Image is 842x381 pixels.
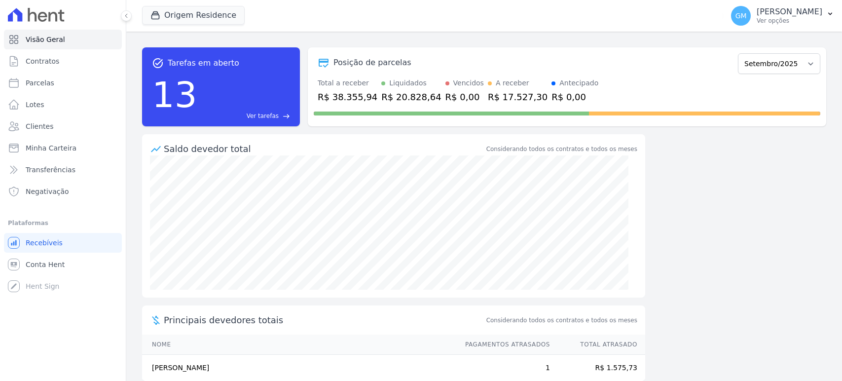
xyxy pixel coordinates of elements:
span: Parcelas [26,78,54,88]
span: GM [735,12,747,19]
p: Ver opções [757,17,822,25]
span: Tarefas em aberto [168,57,239,69]
span: Transferências [26,165,75,175]
span: Clientes [26,121,53,131]
span: Negativação [26,187,69,196]
div: A receber [496,78,529,88]
div: Saldo devedor total [164,142,484,155]
div: Total a receber [318,78,377,88]
a: Negativação [4,182,122,201]
span: east [283,113,290,120]
div: Posição de parcelas [333,57,411,69]
a: Clientes [4,116,122,136]
div: R$ 0,00 [445,90,484,104]
a: Lotes [4,95,122,114]
a: Recebíveis [4,233,122,253]
a: Conta Hent [4,255,122,274]
a: Transferências [4,160,122,180]
a: Visão Geral [4,30,122,49]
span: task_alt [152,57,164,69]
span: Conta Hent [26,260,65,269]
div: 13 [152,69,197,120]
div: Plataformas [8,217,118,229]
div: R$ 38.355,94 [318,90,377,104]
span: Visão Geral [26,35,65,44]
a: Ver tarefas east [201,112,290,120]
div: R$ 20.828,64 [381,90,441,104]
th: Nome [142,335,456,355]
div: Considerando todos os contratos e todos os meses [486,145,637,153]
span: Recebíveis [26,238,63,248]
button: GM [PERSON_NAME] Ver opções [723,2,842,30]
div: Antecipado [559,78,598,88]
a: Contratos [4,51,122,71]
p: [PERSON_NAME] [757,7,822,17]
div: Liquidados [389,78,427,88]
th: Total Atrasado [550,335,645,355]
span: Principais devedores totais [164,313,484,327]
div: R$ 17.527,30 [488,90,548,104]
a: Minha Carteira [4,138,122,158]
div: R$ 0,00 [551,90,598,104]
th: Pagamentos Atrasados [456,335,550,355]
span: Minha Carteira [26,143,76,153]
button: Origem Residence [142,6,245,25]
span: Ver tarefas [247,112,279,120]
span: Considerando todos os contratos e todos os meses [486,316,637,325]
a: Parcelas [4,73,122,93]
span: Lotes [26,100,44,110]
span: Contratos [26,56,59,66]
div: Vencidos [453,78,484,88]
